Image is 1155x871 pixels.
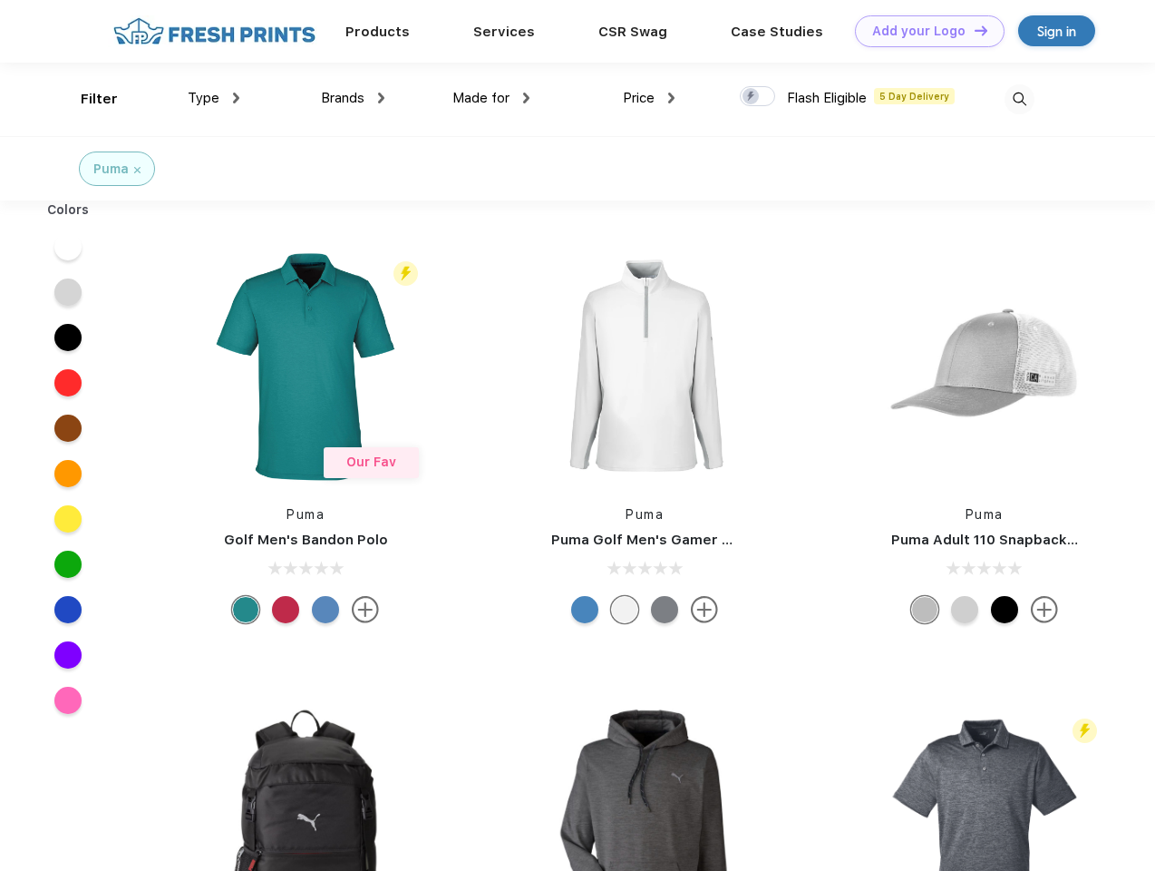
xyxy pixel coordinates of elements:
img: DT [975,25,987,35]
div: Filter [81,89,118,110]
span: Flash Eligible [787,90,867,106]
span: Type [188,90,219,106]
a: Products [345,24,410,40]
a: CSR Swag [598,24,667,40]
div: Bright Cobalt [571,596,598,623]
div: Quarry with Brt Whit [911,596,938,623]
a: Puma [626,507,664,522]
a: Golf Men's Bandon Polo [224,532,388,548]
img: fo%20logo%202.webp [108,15,321,47]
img: dropdown.png [233,93,239,103]
div: Quarry Brt Whit [951,596,978,623]
img: desktop_search.svg [1005,84,1034,114]
span: Brands [321,90,364,106]
img: dropdown.png [668,93,675,103]
img: func=resize&h=266 [185,246,426,487]
div: Colors [34,201,103,220]
div: Add your Logo [872,24,966,39]
div: Sign in [1037,21,1076,42]
div: Quiet Shade [651,596,678,623]
img: dropdown.png [523,93,529,103]
img: more.svg [352,596,379,623]
a: Sign in [1018,15,1095,46]
a: Services [473,24,535,40]
span: Price [623,90,655,106]
span: Our Fav [346,455,396,469]
span: 5 Day Delivery [874,88,955,104]
img: dropdown.png [378,93,384,103]
a: Puma [286,507,325,522]
div: Puma [93,160,129,179]
img: more.svg [1031,596,1058,623]
img: flash_active_toggle.svg [393,261,418,286]
img: flash_active_toggle.svg [1072,719,1097,743]
a: Puma Golf Men's Gamer Golf Quarter-Zip [551,532,838,548]
div: Lake Blue [312,596,339,623]
div: Bright White [611,596,638,623]
span: Made for [452,90,510,106]
img: filter_cancel.svg [134,167,141,173]
img: more.svg [691,596,718,623]
img: func=resize&h=266 [864,246,1105,487]
div: Green Lagoon [232,596,259,623]
img: func=resize&h=266 [524,246,765,487]
div: Ski Patrol [272,596,299,623]
a: Puma [966,507,1004,522]
div: Pma Blk Pma Blk [991,596,1018,623]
